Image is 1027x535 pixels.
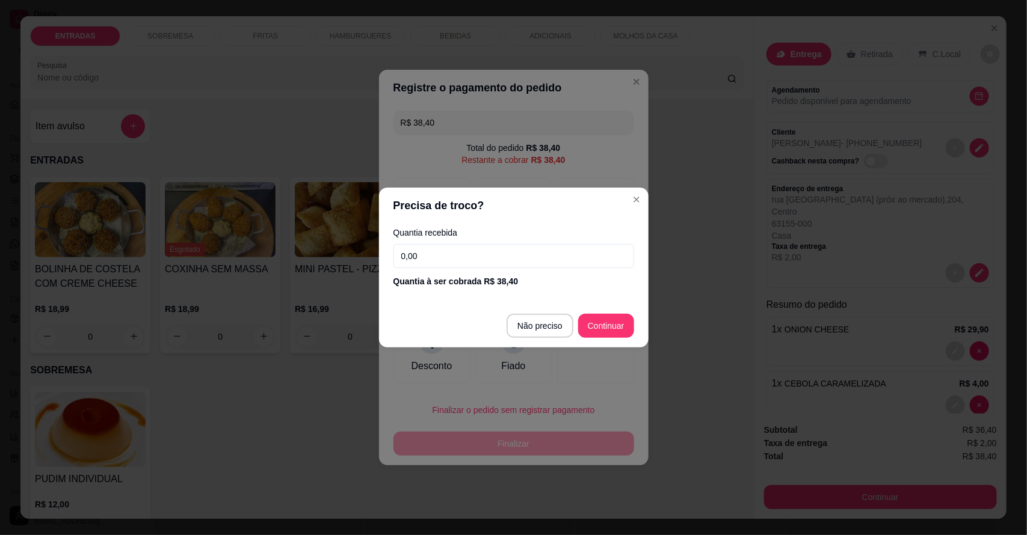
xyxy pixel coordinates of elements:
[627,190,646,209] button: Close
[393,275,634,287] div: Quantia à ser cobrada R$ 38,40
[379,188,649,224] header: Precisa de troco?
[578,314,634,338] button: Continuar
[507,314,573,338] button: Não preciso
[393,228,634,237] label: Quantia recebida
